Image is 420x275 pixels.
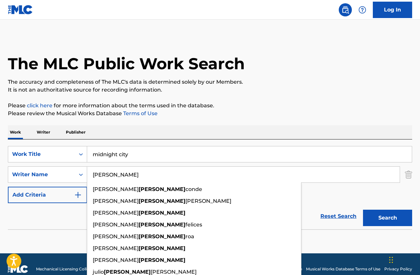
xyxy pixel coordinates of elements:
[139,222,185,228] strong: [PERSON_NAME]
[12,150,71,158] div: Work Title
[306,266,380,272] a: Musical Works Database Terms of Use
[93,245,139,251] span: [PERSON_NAME]
[139,257,185,263] strong: [PERSON_NAME]
[93,269,104,275] span: julio
[93,257,139,263] span: [PERSON_NAME]
[387,243,420,275] iframe: Chat Widget
[93,210,139,216] span: [PERSON_NAME]
[35,125,52,139] p: Writer
[185,186,202,192] span: conde
[139,198,185,204] strong: [PERSON_NAME]
[93,198,139,204] span: [PERSON_NAME]
[93,222,139,228] span: [PERSON_NAME]
[8,86,412,94] p: It is not an authoritative source for recording information.
[341,6,349,14] img: search
[185,233,194,240] span: roa
[8,5,33,14] img: MLC Logo
[384,266,412,272] a: Privacy Policy
[8,187,87,203] button: Add Criteria
[139,233,185,240] strong: [PERSON_NAME]
[8,146,412,229] form: Search Form
[185,222,202,228] span: felices
[93,233,139,240] span: [PERSON_NAME]
[405,166,412,183] img: Delete Criterion
[363,210,412,226] button: Search
[139,210,185,216] strong: [PERSON_NAME]
[64,125,87,139] p: Publisher
[151,269,197,275] span: [PERSON_NAME]
[12,171,71,179] div: Writer Name
[8,54,245,74] h1: The MLC Public Work Search
[27,102,52,109] a: click here
[373,2,412,18] a: Log In
[104,269,151,275] strong: [PERSON_NAME]
[8,110,412,117] p: Please review the Musical Works Database
[8,265,28,273] img: logo
[317,209,360,223] a: Reset Search
[389,250,393,270] div: Drag
[356,3,369,16] div: Help
[36,266,112,272] span: Mechanical Licensing Collective © 2025
[139,245,185,251] strong: [PERSON_NAME]
[74,191,82,199] img: 9d2ae6d4665cec9f34b9.svg
[139,186,185,192] strong: [PERSON_NAME]
[358,6,366,14] img: help
[185,198,231,204] span: [PERSON_NAME]
[8,78,412,86] p: The accuracy and completeness of The MLC's data is determined solely by our Members.
[8,125,23,139] p: Work
[339,3,352,16] a: Public Search
[93,186,139,192] span: [PERSON_NAME]
[122,110,158,116] a: Terms of Use
[8,102,412,110] p: Please for more information about the terms used in the database.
